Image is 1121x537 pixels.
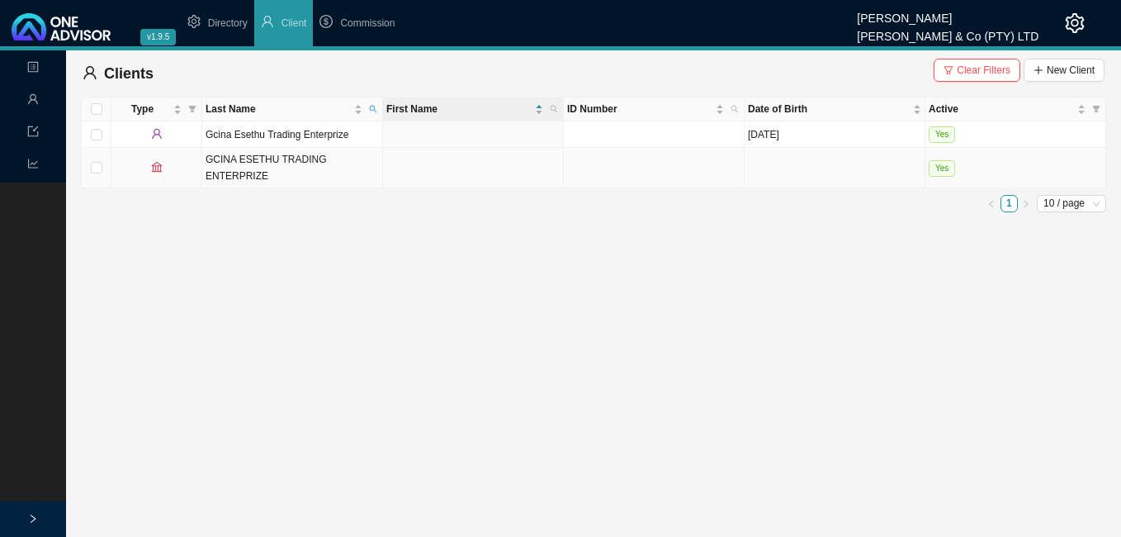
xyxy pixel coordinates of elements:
img: 2df55531c6924b55f21c4cf5d4484680-logo-light.svg [12,13,111,40]
span: filter [185,97,200,121]
span: line-chart [27,151,39,180]
li: Previous Page [983,195,1000,212]
td: GCINA ESETHU TRADING ENTERPRIZE [202,148,383,188]
span: user [83,65,97,80]
span: dollar [319,15,333,28]
span: filter [944,65,953,75]
span: Clear Filters [957,62,1010,78]
th: Date of Birth [745,97,925,121]
span: search [731,105,739,113]
span: setting [1065,13,1085,33]
span: Date of Birth [748,101,910,117]
span: setting [187,15,201,28]
button: New Client [1024,59,1104,82]
span: filter [1089,97,1104,121]
span: bank [151,161,163,173]
span: Active [929,101,1074,117]
span: Clients [104,65,154,82]
a: 1 [1001,196,1017,211]
span: ID Number [567,101,712,117]
span: New Client [1047,62,1095,78]
span: right [1022,200,1030,208]
div: [PERSON_NAME] [857,4,1038,22]
th: ID Number [564,97,745,121]
span: v1.9.5 [140,29,176,45]
span: Type [115,101,170,117]
li: Next Page [1018,195,1035,212]
li: 1 [1000,195,1018,212]
button: left [983,195,1000,212]
button: right [1018,195,1035,212]
span: filter [1092,105,1100,113]
span: import [27,119,39,148]
span: user [151,128,163,140]
span: Yes [929,126,955,143]
span: Last Name [206,101,351,117]
span: profile [27,55,39,83]
span: user [261,15,274,28]
span: Client [281,17,307,29]
span: right [28,514,38,524]
span: plus [1033,65,1043,75]
span: search [366,97,381,121]
span: search [546,97,561,121]
span: left [987,200,996,208]
td: [DATE] [745,121,925,148]
span: search [550,105,558,113]
span: user [27,87,39,116]
div: Page Size [1037,195,1106,212]
th: Type [111,97,202,121]
span: Yes [929,160,955,177]
button: Clear Filters [934,59,1020,82]
span: First Name [386,101,532,117]
th: Last Name [202,97,383,121]
span: search [727,97,742,121]
span: Commission [340,17,395,29]
span: 10 / page [1043,196,1100,211]
th: Active [925,97,1106,121]
span: search [369,105,377,113]
span: Directory [208,17,248,29]
span: filter [188,105,196,113]
div: [PERSON_NAME] & Co (PTY) LTD [857,22,1038,40]
td: Gcina Esethu Trading Enterprize [202,121,383,148]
